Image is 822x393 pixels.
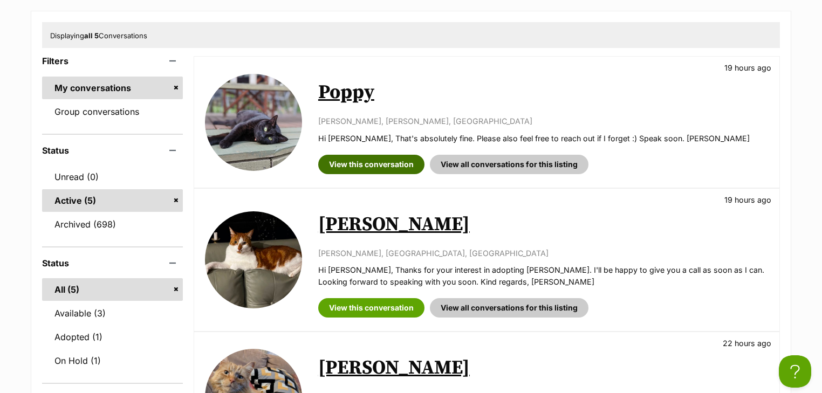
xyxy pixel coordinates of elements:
[318,247,769,259] p: [PERSON_NAME], [GEOGRAPHIC_DATA], [GEOGRAPHIC_DATA]
[318,298,424,318] a: View this conversation
[318,264,769,287] p: Hi [PERSON_NAME], Thanks for your interest in adopting [PERSON_NAME]. I'll be happy to give you a...
[318,133,769,144] p: Hi [PERSON_NAME], That's absolutely fine. Please also feel free to reach out if I forget :) Speak...
[42,146,183,155] header: Status
[724,194,771,205] p: 19 hours ago
[205,211,302,308] img: Ned
[318,80,374,105] a: Poppy
[42,166,183,188] a: Unread (0)
[430,155,588,174] a: View all conversations for this listing
[42,349,183,372] a: On Hold (1)
[42,100,183,123] a: Group conversations
[779,355,811,388] iframe: Help Scout Beacon - Open
[84,31,99,40] strong: all 5
[42,302,183,325] a: Available (3)
[42,56,183,66] header: Filters
[42,326,183,348] a: Adopted (1)
[205,74,302,171] img: Poppy
[42,189,183,212] a: Active (5)
[42,77,183,99] a: My conversations
[50,31,147,40] span: Displaying Conversations
[42,213,183,236] a: Archived (698)
[42,278,183,301] a: All (5)
[318,356,470,380] a: [PERSON_NAME]
[430,298,588,318] a: View all conversations for this listing
[42,258,183,268] header: Status
[723,337,771,349] p: 22 hours ago
[724,62,771,73] p: 19 hours ago
[318,155,424,174] a: View this conversation
[318,212,470,237] a: [PERSON_NAME]
[318,115,769,127] p: [PERSON_NAME], [PERSON_NAME], [GEOGRAPHIC_DATA]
